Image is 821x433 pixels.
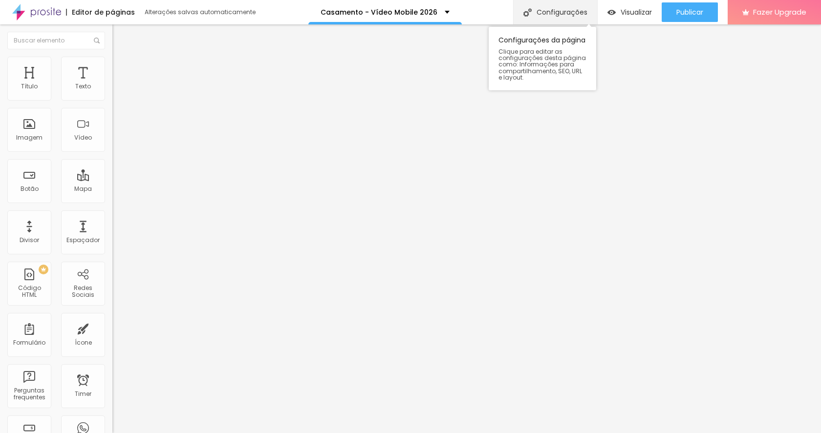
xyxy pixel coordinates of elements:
[16,134,43,141] div: Imagem
[21,83,38,90] div: Título
[75,391,91,397] div: Timer
[10,387,48,401] div: Perguntas frequentes
[662,2,718,22] button: Publicar
[13,339,45,346] div: Formulário
[75,339,92,346] div: Ícone
[676,8,703,16] span: Publicar
[753,8,806,16] span: Fazer Upgrade
[10,285,48,299] div: Código HTML
[607,8,616,17] img: view-1.svg
[112,24,821,433] iframe: Editor
[7,32,105,49] input: Buscar elemento
[66,9,135,16] div: Editor de páginas
[621,8,652,16] span: Visualizar
[64,285,102,299] div: Redes Sociais
[94,38,100,43] img: Icone
[489,27,596,90] div: Configurações da página
[498,48,586,81] span: Clique para editar as configurações desta página como: Informações para compartilhamento, SEO, UR...
[523,8,532,17] img: Icone
[145,9,257,15] div: Alterações salvas automaticamente
[66,237,100,244] div: Espaçador
[20,237,39,244] div: Divisor
[75,83,91,90] div: Texto
[598,2,662,22] button: Visualizar
[321,9,437,16] p: Casamento - Vídeo Mobile 2026
[74,186,92,192] div: Mapa
[74,134,92,141] div: Vídeo
[21,186,39,192] div: Botão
